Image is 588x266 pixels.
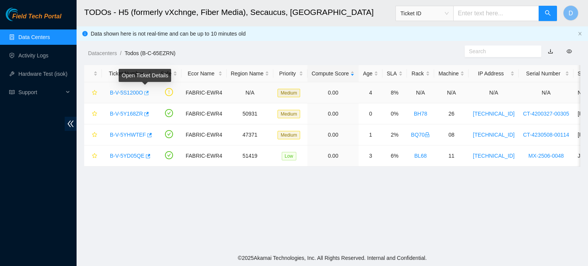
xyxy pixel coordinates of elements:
a: B-V-5Y168ZR [110,111,143,117]
button: D [563,5,578,21]
a: B-V-5S1200O [110,90,143,96]
td: 0.00 [307,82,359,103]
a: [TECHNICAL_ID] [473,111,514,117]
a: Activity Logs [18,52,49,59]
td: 0.00 [307,145,359,166]
a: [TECHNICAL_ID] [473,132,514,138]
td: N/A [519,82,573,103]
span: / [120,50,121,56]
td: 2% [382,124,407,145]
a: Todos (B-C-65EZRN) [124,50,175,56]
button: star [88,108,98,120]
td: 3 [359,145,382,166]
button: search [539,6,557,21]
span: check-circle [165,151,173,159]
span: Low [282,152,296,160]
td: 4 [359,82,382,103]
span: double-left [65,117,77,131]
input: Enter text here... [453,6,539,21]
a: download [548,48,553,54]
td: 8% [382,82,407,103]
span: read [9,90,15,95]
a: Akamai TechnologiesField Tech Portal [6,14,61,24]
td: 50931 [227,103,274,124]
td: 1 [359,124,382,145]
span: Medium [278,131,300,139]
td: 08 [434,124,469,145]
span: star [92,132,97,138]
td: N/A [407,82,434,103]
button: star [88,86,98,99]
footer: © 2025 Akamai Technologies, Inc. All Rights Reserved. Internal and Confidential. [77,250,588,266]
a: Datacenters [88,50,117,56]
span: search [545,10,551,17]
td: 47371 [227,124,274,145]
div: Open Ticket Details [119,69,171,82]
td: 0 [359,103,382,124]
a: B-V-5YHWTEF [110,132,146,138]
a: CT-4200327-00305 [523,111,569,117]
a: B-V-5YD05QE [110,153,144,159]
span: Ticket ID [400,8,449,19]
td: 51419 [227,145,274,166]
a: [TECHNICAL_ID] [473,153,514,159]
td: 0.00 [307,103,359,124]
td: 6% [382,145,407,166]
button: star [88,150,98,162]
button: close [578,31,582,36]
span: star [92,111,97,117]
span: D [568,8,573,18]
td: N/A [227,82,274,103]
button: download [542,45,559,57]
td: FABRIC-EWR4 [181,145,227,166]
td: FABRIC-EWR4 [181,82,227,103]
span: eye [567,49,572,54]
span: star [92,90,97,96]
a: BL68 [414,153,427,159]
span: check-circle [165,130,173,138]
button: star [88,129,98,141]
span: star [92,153,97,159]
span: lock [425,132,430,137]
a: Hardware Test (isok) [18,71,67,77]
span: check-circle [165,109,173,117]
td: 0% [382,103,407,124]
img: Akamai Technologies [6,8,39,21]
input: Search [469,47,531,55]
td: FABRIC-EWR4 [181,103,227,124]
td: N/A [434,82,469,103]
span: Support [18,85,64,100]
span: Medium [278,89,300,97]
td: 26 [434,103,469,124]
span: Medium [278,110,300,118]
span: Field Tech Portal [12,13,61,20]
a: Data Centers [18,34,50,40]
td: FABRIC-EWR4 [181,124,227,145]
td: 0.00 [307,124,359,145]
a: MX-2506-0048 [528,153,564,159]
a: BH78 [414,111,427,117]
span: exclamation-circle [165,88,173,96]
td: N/A [469,82,519,103]
a: BQ70lock [411,132,430,138]
td: 11 [434,145,469,166]
a: CT-4230508-00114 [523,132,569,138]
